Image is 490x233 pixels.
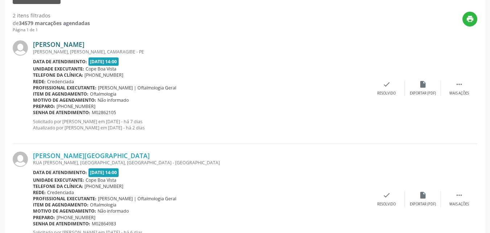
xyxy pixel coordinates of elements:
[33,103,55,109] b: Preparo:
[85,72,123,78] span: [PHONE_NUMBER]
[47,79,74,85] span: Credenciada
[88,57,119,66] span: [DATE] 14:00
[85,183,123,189] span: [PHONE_NUMBER]
[33,109,90,116] b: Senha de atendimento:
[13,40,28,56] img: img
[57,103,95,109] span: [PHONE_NUMBER]
[33,208,96,214] b: Motivo de agendamento:
[98,196,176,202] span: [PERSON_NAME] | Oftalmologia Geral
[383,80,391,88] i: check
[419,80,427,88] i: insert_drive_file
[33,59,87,65] b: Data de atendimento:
[377,202,396,207] div: Resolvido
[33,177,84,183] b: Unidade executante:
[33,160,368,166] div: RUA [PERSON_NAME], [GEOGRAPHIC_DATA], [GEOGRAPHIC_DATA] - [GEOGRAPHIC_DATA]
[410,202,436,207] div: Exportar (PDF)
[455,80,463,88] i: 
[33,221,90,227] b: Senha de atendimento:
[383,191,391,199] i: check
[33,97,96,103] b: Motivo de agendamento:
[33,196,96,202] b: Profissional executante:
[33,85,96,91] b: Profissional executante:
[449,91,469,96] div: Mais ações
[47,189,74,196] span: Credenciada
[33,152,150,160] a: [PERSON_NAME][GEOGRAPHIC_DATA]
[33,79,46,85] b: Rede:
[13,19,90,27] div: de
[33,169,87,176] b: Data de atendimento:
[90,91,116,97] span: Oftalmologia
[33,49,368,55] div: [PERSON_NAME], [PERSON_NAME], CAMARAGIBE - PE
[33,72,83,78] b: Telefone da clínica:
[33,118,368,131] p: Solicitado por [PERSON_NAME] em [DATE] - há 7 dias Atualizado por [PERSON_NAME] em [DATE] - há 2 ...
[13,12,90,19] div: 2 itens filtrados
[462,12,477,27] button: print
[88,168,119,177] span: [DATE] 14:00
[33,214,55,221] b: Preparo:
[13,27,90,33] div: Página 1 de 1
[98,208,129,214] span: Não informado
[377,91,396,96] div: Resolvido
[90,202,116,208] span: Oftalmologia
[98,97,129,103] span: Não informado
[57,214,95,221] span: [PHONE_NUMBER]
[98,85,176,91] span: [PERSON_NAME] | Oftalmologia Geral
[455,191,463,199] i: 
[33,91,88,97] b: Item de agendamento:
[19,20,90,27] strong: 34579 marcações agendadas
[33,202,88,208] b: Item de agendamento:
[449,202,469,207] div: Mais ações
[466,15,474,23] i: print
[33,183,83,189] b: Telefone da clínica:
[92,109,116,116] span: M02862105
[33,189,46,196] b: Rede:
[410,91,436,96] div: Exportar (PDF)
[86,66,116,72] span: Cope Boa Vista
[86,177,116,183] span: Cope Boa Vista
[419,191,427,199] i: insert_drive_file
[13,152,28,167] img: img
[33,66,84,72] b: Unidade executante:
[33,40,85,48] a: [PERSON_NAME]
[92,221,116,227] span: M02864983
